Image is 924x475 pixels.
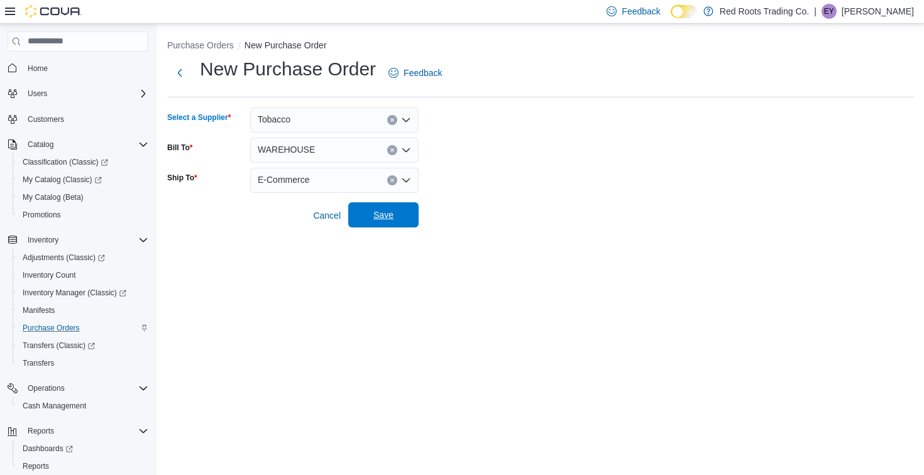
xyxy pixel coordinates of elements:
button: Inventory Count [13,266,153,284]
span: Users [23,86,148,101]
button: Save [348,202,419,227]
button: Operations [23,381,70,396]
a: Feedback [383,60,447,85]
a: Dashboards [18,441,78,456]
a: Cash Management [18,398,91,413]
span: Classification (Classic) [18,155,148,170]
span: Customers [28,114,64,124]
img: Cova [25,5,82,18]
a: My Catalog (Classic) [18,172,107,187]
span: Home [28,63,48,74]
a: Manifests [18,303,60,318]
button: Catalog [3,136,153,153]
span: My Catalog (Classic) [23,175,102,185]
nav: An example of EuiBreadcrumbs [167,39,914,54]
button: Reports [23,423,59,439]
button: Inventory [3,231,153,249]
p: | [814,4,817,19]
input: Dark Mode [671,5,697,18]
button: Clear input [387,175,397,185]
span: Inventory Count [18,268,148,283]
a: Inventory Count [18,268,81,283]
span: Cash Management [18,398,148,413]
span: Home [23,60,148,76]
button: Inventory [23,232,63,248]
button: Operations [3,379,153,397]
span: Feedback [622,5,660,18]
span: Inventory Manager (Classic) [18,285,148,300]
span: My Catalog (Beta) [18,190,148,205]
a: Transfers (Classic) [18,338,100,353]
button: Cash Management [13,397,153,415]
span: Inventory [23,232,148,248]
a: Dashboards [13,440,153,457]
span: Tobacco [258,112,290,127]
span: Inventory Count [23,270,76,280]
a: Home [23,61,53,76]
span: Reports [23,423,148,439]
span: Operations [28,383,65,393]
div: Eden Yohannes [822,4,837,19]
span: Manifests [18,303,148,318]
button: Reports [13,457,153,475]
a: Inventory Manager (Classic) [18,285,131,300]
span: Inventory [28,235,58,245]
span: Purchase Orders [23,323,80,333]
span: Cash Management [23,401,86,411]
button: Purchase Orders [13,319,153,337]
button: Clear input [387,145,397,155]
span: E-Commerce [258,172,309,187]
span: Operations [23,381,148,396]
a: Inventory Manager (Classic) [13,284,153,302]
span: Users [28,89,47,99]
span: Dashboards [18,441,148,456]
a: Classification (Classic) [18,155,113,170]
label: Select a Supplier [167,112,231,123]
span: Catalog [23,137,148,152]
span: Adjustments (Classic) [23,253,105,263]
span: Reports [28,426,54,436]
a: Reports [18,459,54,474]
button: Users [3,85,153,102]
span: Cancel [313,209,341,222]
a: Purchase Orders [18,320,85,336]
button: Users [23,86,52,101]
span: Promotions [18,207,148,222]
button: Reports [3,422,153,440]
span: Catalog [28,139,53,150]
button: Open list of options [401,175,411,185]
a: Adjustments (Classic) [13,249,153,266]
a: My Catalog (Classic) [13,171,153,188]
button: Manifests [13,302,153,319]
button: Open list of options [401,115,411,125]
span: Reports [18,459,148,474]
span: Feedback [404,67,442,79]
span: My Catalog (Classic) [18,172,148,187]
p: [PERSON_NAME] [842,4,914,19]
p: Red Roots Trading Co. [720,4,809,19]
label: Bill To [167,143,192,153]
span: Transfers (Classic) [23,341,95,351]
button: Home [3,59,153,77]
span: Classification (Classic) [23,157,108,167]
label: Ship To [167,173,197,183]
a: My Catalog (Beta) [18,190,89,205]
button: Cancel [308,203,346,228]
span: Inventory Manager (Classic) [23,288,126,298]
a: Customers [23,112,69,127]
span: Transfers [23,358,54,368]
a: Transfers [18,356,59,371]
span: Reports [23,461,49,471]
button: New Purchase Order [245,40,327,50]
button: Catalog [23,137,58,152]
h1: New Purchase Order [200,57,376,82]
span: Transfers [18,356,148,371]
button: Purchase Orders [167,40,234,50]
span: Adjustments (Classic) [18,250,148,265]
button: Transfers [13,354,153,372]
a: Transfers (Classic) [13,337,153,354]
span: Purchase Orders [18,320,148,336]
span: Save [373,209,393,221]
a: Classification (Classic) [13,153,153,171]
